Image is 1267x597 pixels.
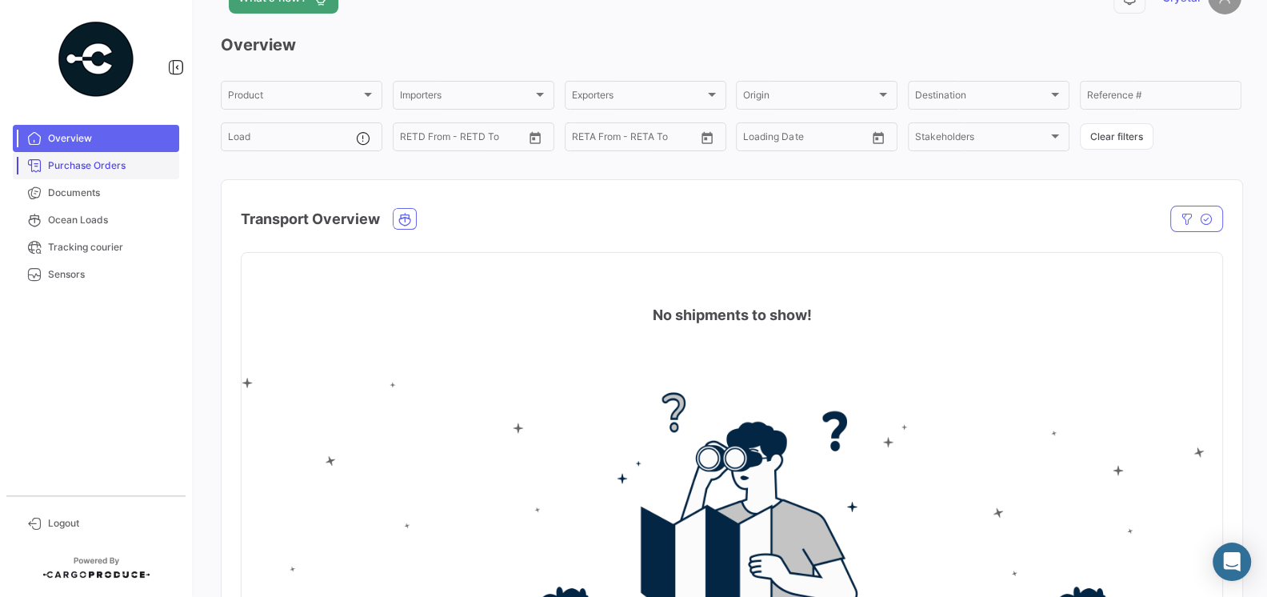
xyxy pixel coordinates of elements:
h4: No shipments to show! [653,304,812,327]
span: Documents [48,186,173,200]
a: Sensors [13,261,179,288]
span: Ocean Loads [48,213,173,227]
img: powered-by.png [56,19,136,99]
a: Documents [13,179,179,206]
input: To [606,134,664,145]
span: Sensors [48,267,173,282]
div: Abrir Intercom Messenger [1213,543,1251,581]
button: Clear filters [1080,123,1153,150]
input: From [400,134,422,145]
span: Importers [400,92,533,103]
input: From [572,134,594,145]
span: Logout [48,516,173,531]
input: To [777,134,835,145]
a: Ocean Loads [13,206,179,234]
button: Open calendar [523,126,547,150]
button: Open calendar [695,126,719,150]
input: To [434,134,492,145]
span: Exporters [572,92,705,103]
a: Overview [13,125,179,152]
h3: Overview [221,34,1241,56]
span: Overview [48,131,173,146]
span: Stakeholders [915,134,1048,145]
h4: Transport Overview [241,208,380,230]
span: Destination [915,92,1048,103]
input: From [743,134,765,145]
span: Product [228,92,361,103]
a: Tracking courier [13,234,179,261]
span: Origin [743,92,876,103]
a: Purchase Orders [13,152,179,179]
span: Tracking courier [48,240,173,254]
button: Open calendar [866,126,890,150]
button: Ocean [394,209,416,229]
span: Purchase Orders [48,158,173,173]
